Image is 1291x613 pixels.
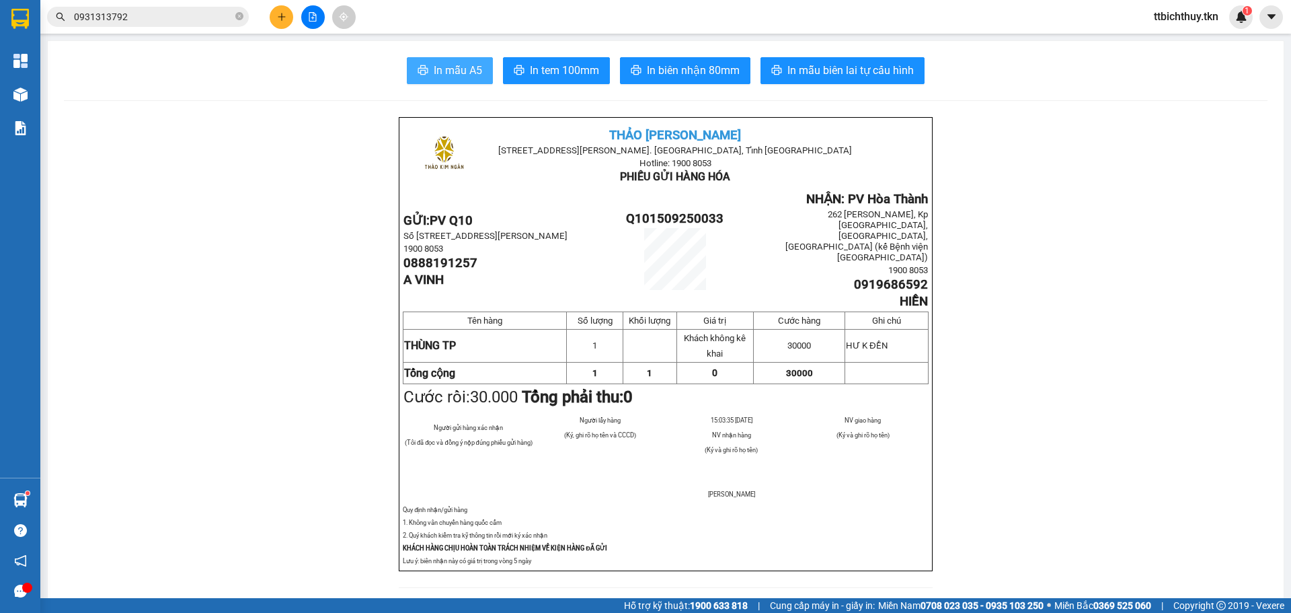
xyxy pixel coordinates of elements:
img: logo [411,122,477,188]
sup: 1 [26,491,30,495]
span: 1 [592,340,597,351]
span: Khối lượng [629,316,670,326]
img: logo-vxr [11,9,29,29]
span: [PERSON_NAME] [708,491,755,498]
span: Quy định nhận/gửi hàng [403,506,467,513]
span: In mẫu biên lai tự cấu hình [787,62,914,79]
span: printer [514,65,524,77]
span: 0 [623,388,633,406]
button: file-add [301,5,325,29]
span: 1 [592,368,598,378]
span: 30000 [786,368,813,378]
span: HƯ K ĐỀN [846,340,888,351]
span: file-add [308,12,317,22]
span: PHIẾU GỬI HÀNG HÓA [620,170,730,183]
img: logo.jpg [17,17,84,84]
span: Số [STREET_ADDRESS][PERSON_NAME] [403,231,568,241]
span: plus [277,12,286,22]
span: (Ký, ghi rõ họ tên và CCCD) [564,431,636,439]
span: THẢO [PERSON_NAME] [609,128,741,143]
img: warehouse-icon [13,493,28,507]
img: solution-icon [13,121,28,135]
span: Cung cấp máy in - giấy in: [770,598,875,613]
span: 30.000 [470,388,518,406]
span: printer [631,65,641,77]
span: 2. Quý khách kiểm tra kỹ thông tin rồi mới ký xác nhận [403,532,547,539]
span: Khách không kê khai [684,333,746,359]
span: | [758,598,760,613]
span: [STREET_ADDRESS][PERSON_NAME]. [GEOGRAPHIC_DATA], Tỉnh [GEOGRAPHIC_DATA] [498,145,852,155]
span: Người gửi hàng xác nhận [434,424,503,431]
span: 15:03:35 [DATE] [711,417,752,424]
span: aim [339,12,348,22]
span: Cước hàng [778,316,820,326]
button: plus [270,5,293,29]
span: ⚪️ [1047,603,1051,608]
span: In tem 100mm [530,62,599,79]
span: (Ký và ghi rõ họ tên) [705,446,758,454]
span: A VINH [403,273,444,287]
span: question-circle [14,524,27,537]
span: notification [14,554,27,567]
span: Giá trị [703,316,726,326]
span: Hotline: 1900 8053 [639,158,711,168]
span: caret-down [1265,11,1278,23]
strong: 0708 023 035 - 0935 103 250 [921,600,1044,611]
button: caret-down [1259,5,1283,29]
span: THÙNG TP [404,339,456,352]
b: GỬI : PV Q10 [17,98,124,120]
span: copyright [1216,601,1226,610]
span: Số lượng [578,316,613,326]
span: HIỀN [900,294,928,309]
strong: Tổng phải thu: [522,388,633,406]
span: close-circle [235,12,243,20]
button: printerIn mẫu biên lai tự cấu hình [760,57,925,84]
span: 1900 8053 [888,265,928,275]
span: Tên hàng [467,316,502,326]
span: NHẬN: PV Hòa Thành [806,192,928,207]
button: printerIn biên nhận 80mm [620,57,750,84]
span: 0888191257 [403,256,477,271]
span: Q101509250033 [626,211,723,226]
span: message [14,585,27,598]
span: | [1161,598,1163,613]
span: (Tôi đã đọc và đồng ý nộp đúng phiếu gửi hàng) [405,439,533,446]
img: warehouse-icon [13,87,28,102]
strong: 1900 633 818 [690,600,748,611]
img: icon-new-feature [1235,11,1247,23]
span: Lưu ý: biên nhận này có giá trị trong vòng 5 ngày [403,557,531,565]
span: NV giao hàng [845,417,881,424]
span: Miền Nam [878,598,1044,613]
span: 1 [1245,6,1249,15]
span: close-circle [235,11,243,24]
span: 262 [PERSON_NAME], Kp [GEOGRAPHIC_DATA], [GEOGRAPHIC_DATA], [GEOGRAPHIC_DATA] (kế Bệnh viện [GEOG... [785,209,928,262]
span: ttbichthuy.tkn [1143,8,1229,25]
span: 0 [712,367,717,378]
button: printerIn tem 100mm [503,57,610,84]
span: Cước rồi: [403,388,633,406]
span: 1900 8053 [403,244,443,254]
span: 1. Không vân chuyển hàng quốc cấm [403,519,502,526]
button: aim [332,5,356,29]
span: Ghi chú [872,316,901,326]
input: Tìm tên, số ĐT hoặc mã đơn [74,9,233,24]
strong: 0369 525 060 [1093,600,1151,611]
span: printer [418,65,428,77]
span: In biên nhận 80mm [647,62,740,79]
span: 1 [647,368,652,378]
strong: Tổng cộng [404,367,455,380]
strong: KHÁCH HÀNG CHỊU HOÀN TOÀN TRÁCH NHIỆM VỀ KIỆN HÀNG ĐÃ GỬI [403,544,607,552]
span: search [56,12,65,22]
span: Hỗ trợ kỹ thuật: [624,598,748,613]
li: Hotline: 1900 8153 [126,50,562,67]
span: printer [771,65,782,77]
sup: 1 [1243,6,1252,15]
li: [STREET_ADDRESS][PERSON_NAME]. [GEOGRAPHIC_DATA], Tỉnh [GEOGRAPHIC_DATA] [126,33,562,50]
button: printerIn mẫu A5 [407,57,493,84]
span: In mẫu A5 [434,62,482,79]
img: dashboard-icon [13,54,28,68]
strong: GỬI: [403,213,473,228]
span: 30000 [787,340,811,351]
span: PV Q10 [430,213,473,228]
span: 0919686592 [854,277,928,292]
